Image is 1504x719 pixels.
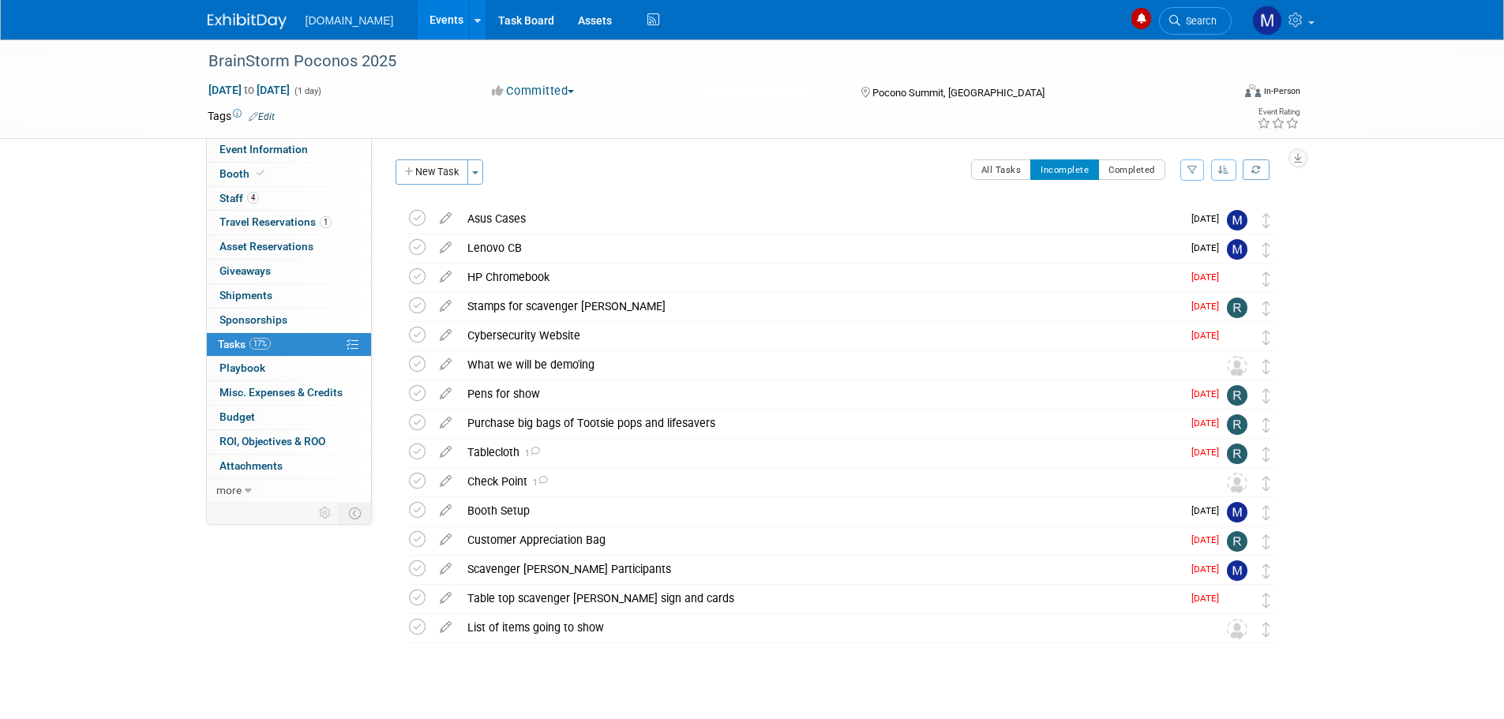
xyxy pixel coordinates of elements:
div: Stamps for scavenger [PERSON_NAME] [459,293,1182,320]
span: Playbook [219,361,265,374]
a: edit [432,358,459,372]
img: Rachelle Menzella [1227,444,1247,464]
div: BrainStorm Poconos 2025 [203,47,1208,76]
span: Asset Reservations [219,240,313,253]
i: Booth reservation complete [257,169,264,178]
span: 1 [527,477,548,488]
span: Shipments [219,289,272,301]
i: Move task [1262,301,1270,316]
a: Asset Reservations [207,235,371,259]
a: ROI, Objectives & ROO [207,430,371,454]
i: Move task [1262,476,1270,491]
span: [DATE] [1191,330,1227,341]
div: Purchase big bags of Tootsie pops and lifesavers [459,410,1182,436]
span: Pocono Summit, [GEOGRAPHIC_DATA] [872,87,1045,99]
a: edit [432,562,459,576]
img: Mark Menzella [1227,239,1247,260]
img: ExhibitDay [208,13,287,29]
span: (1 day) [293,86,321,96]
img: Mark Menzella [1227,210,1247,230]
span: ROI, Objectives & ROO [219,435,325,448]
img: Vasili Karalewich [1227,327,1247,347]
i: Move task [1262,534,1270,549]
button: Completed [1098,159,1165,180]
span: [DATE] [1191,564,1227,575]
img: Stephen Bart [1227,268,1247,289]
a: Sponsorships [207,309,371,332]
i: Move task [1262,388,1270,403]
span: [DATE] [1191,447,1227,458]
img: Mark Menzella [1227,560,1247,581]
a: edit [432,299,459,313]
a: edit [432,620,459,635]
span: [DATE] [1191,388,1227,399]
a: edit [432,241,459,255]
div: Pens for show [459,380,1182,407]
span: Giveaways [219,264,271,277]
div: Event Format [1138,82,1301,106]
i: Move task [1262,505,1270,520]
a: Shipments [207,284,371,308]
a: edit [432,504,459,518]
div: Table top scavenger [PERSON_NAME] sign and cards [459,585,1182,612]
img: Unassigned [1227,473,1247,493]
td: Personalize Event Tab Strip [312,503,339,523]
img: Rachelle Menzella [1227,531,1247,552]
img: Rachelle Menzella [1227,414,1247,435]
a: Giveaways [207,260,371,283]
span: Event Information [219,143,308,155]
span: [DATE] [1191,213,1227,224]
span: 4 [247,192,259,204]
button: Incomplete [1030,159,1099,180]
i: Move task [1262,418,1270,433]
div: List of items going to show [459,614,1195,641]
a: Misc. Expenses & Credits [207,381,371,405]
a: Search [1159,7,1232,35]
a: Tasks17% [207,333,371,357]
a: Booth [207,163,371,186]
a: edit [432,328,459,343]
a: Refresh [1243,159,1270,180]
span: Staff [219,192,259,204]
span: to [242,84,257,96]
span: Booth [219,167,268,180]
span: Tasks [218,338,271,350]
span: [DATE] [1191,418,1227,429]
td: Tags [208,108,275,124]
a: more [207,479,371,503]
span: Sponsorships [219,313,287,326]
img: Mark Menzella [1252,6,1282,36]
td: Toggle Event Tabs [339,503,371,523]
div: Lenovo CB [459,234,1182,261]
div: Event Rating [1257,108,1300,116]
a: Attachments [207,455,371,478]
i: Move task [1262,242,1270,257]
span: [DATE] [1191,271,1227,283]
a: Edit [249,111,275,122]
i: Move task [1262,330,1270,345]
div: HP Chromebook [459,264,1182,290]
div: Booth Setup [459,497,1182,524]
a: Travel Reservations1 [207,211,371,234]
i: Move task [1262,447,1270,462]
div: Check Point [459,468,1195,495]
span: [DATE] [1191,301,1227,312]
span: [DATE] [DATE] [208,83,291,97]
span: more [216,484,242,496]
img: Rachelle Menzella [1227,298,1247,318]
span: [DOMAIN_NAME] [306,14,394,27]
img: Unassigned [1227,356,1247,376]
a: edit [432,474,459,489]
a: edit [432,445,459,459]
a: Event Information [207,138,371,162]
a: edit [432,416,459,430]
i: Move task [1262,271,1270,286]
img: Vasili Karalewich [1227,590,1247,610]
span: Travel Reservations [219,215,332,228]
a: Playbook [207,357,371,380]
button: All Tasks [971,159,1032,180]
div: Customer Appreciation Bag [459,526,1182,553]
img: Rachelle Menzella [1227,385,1247,406]
span: 17% [249,338,271,350]
a: edit [432,591,459,605]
